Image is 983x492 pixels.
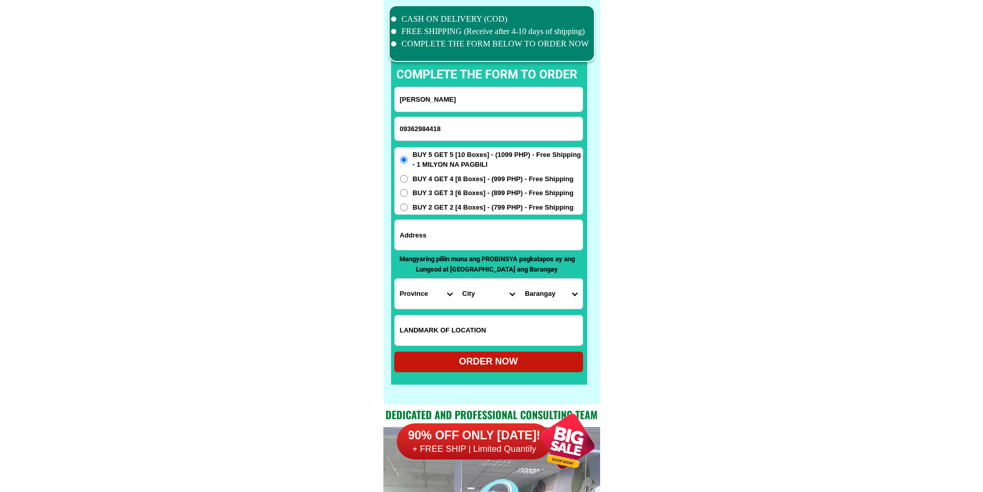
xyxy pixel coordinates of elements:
[520,279,582,309] select: Select commune
[413,202,574,213] span: BUY 2 GET 2 [4 Boxes] - (799 PHP) - Free Shipping
[391,38,589,50] li: COMPLETE THE FORM BELOW TO ORDER NOW
[400,175,408,183] input: BUY 4 GET 4 [8 Boxes] - (999 PHP) - Free Shipping
[395,87,583,112] input: Input full_name
[391,13,589,25] li: CASH ON DELIVERY (COD)
[383,407,600,422] h2: Dedicated and professional consulting team
[397,428,552,443] h6: 90% OFF ONLY [DATE]!
[457,279,520,309] select: Select district
[395,220,583,250] input: Input address
[386,66,588,84] p: complete the form to order
[395,315,583,345] input: Input LANDMARKOFLOCATION
[394,254,580,274] p: Mangyaring piliin muna ang PROBINSYA pagkatapos ay ang Lungsod at [GEOGRAPHIC_DATA] ang Barangay
[413,188,574,198] span: BUY 3 GET 3 [6 Boxes] - (899 PHP) - Free Shipping
[391,25,589,38] li: FREE SHIPPING (Receive after 4-10 days of shipping)
[395,117,583,140] input: Input phone_number
[400,189,408,197] input: BUY 3 GET 3 [6 Boxes] - (899 PHP) - Free Shipping
[413,174,574,184] span: BUY 4 GET 4 [8 Boxes] - (999 PHP) - Free Shipping
[413,150,583,170] span: BUY 5 GET 5 [10 Boxes] - (1099 PHP) - Free Shipping - 1 MILYON NA PAGBILI
[395,279,457,309] select: Select province
[394,355,583,369] div: ORDER NOW
[400,203,408,211] input: BUY 2 GET 2 [4 Boxes] - (799 PHP) - Free Shipping
[400,156,408,164] input: BUY 5 GET 5 [10 Boxes] - (1099 PHP) - Free Shipping - 1 MILYON NA PAGBILI
[397,443,552,455] h6: + FREE SHIP | Limited Quantily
